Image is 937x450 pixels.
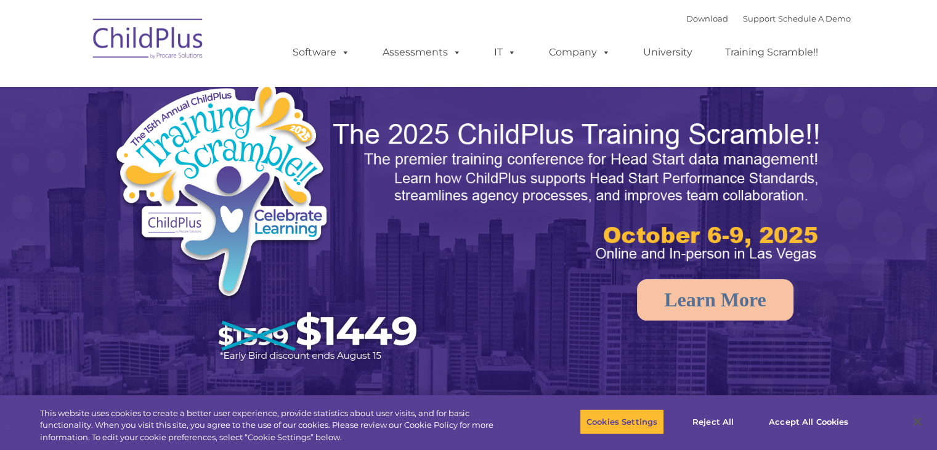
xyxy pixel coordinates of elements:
[171,132,224,141] span: Phone number
[675,409,752,435] button: Reject All
[87,10,210,72] img: ChildPlus by Procare Solutions
[370,40,474,65] a: Assessments
[686,14,728,23] a: Download
[686,14,851,23] font: |
[631,40,705,65] a: University
[280,40,362,65] a: Software
[778,14,851,23] a: Schedule A Demo
[743,14,776,23] a: Support
[762,409,855,435] button: Accept All Cookies
[904,408,931,435] button: Close
[580,409,664,435] button: Cookies Settings
[40,407,516,444] div: This website uses cookies to create a better user experience, provide statistics about user visit...
[637,279,793,321] a: Learn More
[171,81,209,91] span: Last name
[537,40,623,65] a: Company
[482,40,529,65] a: IT
[713,40,830,65] a: Training Scramble!!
